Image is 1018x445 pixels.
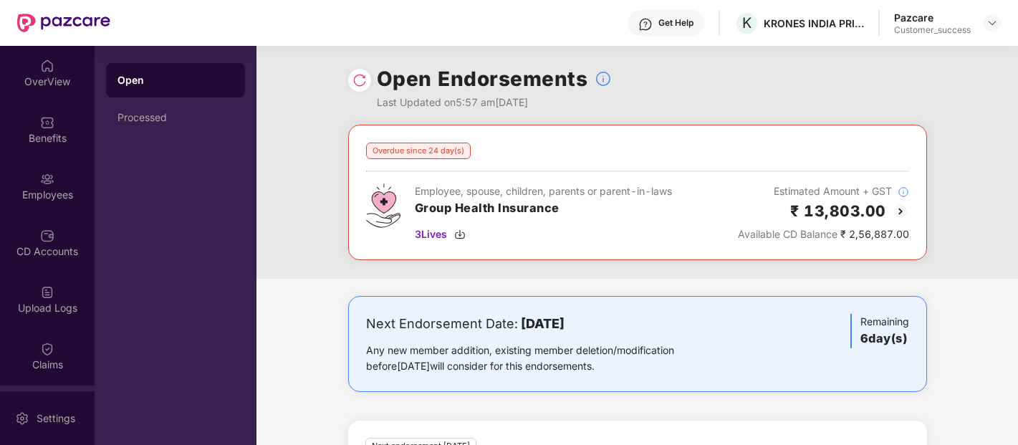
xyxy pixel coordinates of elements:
[415,199,672,218] h3: Group Health Insurance
[415,226,447,242] span: 3 Lives
[366,143,471,159] div: Overdue since 24 day(s)
[40,115,54,130] img: svg+xml;base64,PHN2ZyBpZD0iQmVuZWZpdHMiIHhtbG5zPSJodHRwOi8vd3d3LnczLm9yZy8yMDAwL3N2ZyIgd2lkdGg9Ij...
[638,17,653,32] img: svg+xml;base64,PHN2ZyBpZD0iSGVscC0zMngzMiIgeG1sbnM9Imh0dHA6Ly93d3cudzMub3JnLzIwMDAvc3ZnIiB3aWR0aD...
[764,16,864,30] div: KRONES INDIA PRIVATE LIMITED
[894,24,971,36] div: Customer_success
[986,17,998,29] img: svg+xml;base64,PHN2ZyBpZD0iRHJvcGRvd24tMzJ4MzIiIHhtbG5zPSJodHRwOi8vd3d3LnczLm9yZy8yMDAwL3N2ZyIgd2...
[40,172,54,186] img: svg+xml;base64,PHN2ZyBpZD0iRW1wbG95ZWVzIiB4bWxucz0iaHR0cDovL3d3dy53My5vcmcvMjAwMC9zdmciIHdpZHRoPS...
[117,73,234,87] div: Open
[738,183,909,199] div: Estimated Amount + GST
[850,314,909,348] div: Remaining
[738,228,837,240] span: Available CD Balance
[117,112,234,123] div: Processed
[32,411,80,426] div: Settings
[898,186,909,198] img: svg+xml;base64,PHN2ZyBpZD0iSW5mb18tXzMyeDMyIiBkYXRhLW5hbWU9IkluZm8gLSAzMngzMiIgeG1sbnM9Imh0dHA6Ly...
[366,343,719,374] div: Any new member addition, existing member deletion/modification before [DATE] will consider for th...
[738,226,909,242] div: ₹ 2,56,887.00
[377,63,588,95] h1: Open Endorsements
[742,14,752,32] span: K
[595,70,612,87] img: svg+xml;base64,PHN2ZyBpZD0iSW5mb18tXzMyeDMyIiBkYXRhLW5hbWU9IkluZm8gLSAzMngzMiIgeG1sbnM9Imh0dHA6Ly...
[658,17,693,29] div: Get Help
[40,229,54,243] img: svg+xml;base64,PHN2ZyBpZD0iQ0RfQWNjb3VudHMiIGRhdGEtbmFtZT0iQ0QgQWNjb3VudHMiIHhtbG5zPSJodHRwOi8vd3...
[366,183,400,228] img: svg+xml;base64,PHN2ZyB4bWxucz0iaHR0cDovL3d3dy53My5vcmcvMjAwMC9zdmciIHdpZHRoPSI0Ny43MTQiIGhlaWdodD...
[366,314,719,334] div: Next Endorsement Date:
[15,411,29,426] img: svg+xml;base64,PHN2ZyBpZD0iU2V0dGluZy0yMHgyMCIgeG1sbnM9Imh0dHA6Ly93d3cudzMub3JnLzIwMDAvc3ZnIiB3aW...
[892,203,909,220] img: svg+xml;base64,PHN2ZyBpZD0iQmFjay0yMHgyMCIgeG1sbnM9Imh0dHA6Ly93d3cudzMub3JnLzIwMDAvc3ZnIiB3aWR0aD...
[40,285,54,300] img: svg+xml;base64,PHN2ZyBpZD0iVXBsb2FkX0xvZ3MiIGRhdGEtbmFtZT0iVXBsb2FkIExvZ3MiIHhtbG5zPSJodHRwOi8vd3...
[521,316,565,331] b: [DATE]
[894,11,971,24] div: Pazcare
[860,330,909,348] h3: 6 day(s)
[17,14,110,32] img: New Pazcare Logo
[40,342,54,356] img: svg+xml;base64,PHN2ZyBpZD0iQ2xhaW0iIHhtbG5zPSJodHRwOi8vd3d3LnczLm9yZy8yMDAwL3N2ZyIgd2lkdGg9IjIwIi...
[377,95,613,110] div: Last Updated on 5:57 am[DATE]
[454,229,466,240] img: svg+xml;base64,PHN2ZyBpZD0iRG93bmxvYWQtMzJ4MzIiIHhtbG5zPSJodHRwOi8vd3d3LnczLm9yZy8yMDAwL3N2ZyIgd2...
[790,199,886,223] h2: ₹ 13,803.00
[352,73,367,87] img: svg+xml;base64,PHN2ZyBpZD0iUmVsb2FkLTMyeDMyIiB4bWxucz0iaHR0cDovL3d3dy53My5vcmcvMjAwMC9zdmciIHdpZH...
[415,183,672,199] div: Employee, spouse, children, parents or parent-in-laws
[40,59,54,73] img: svg+xml;base64,PHN2ZyBpZD0iSG9tZSIgeG1sbnM9Imh0dHA6Ly93d3cudzMub3JnLzIwMDAvc3ZnIiB3aWR0aD0iMjAiIG...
